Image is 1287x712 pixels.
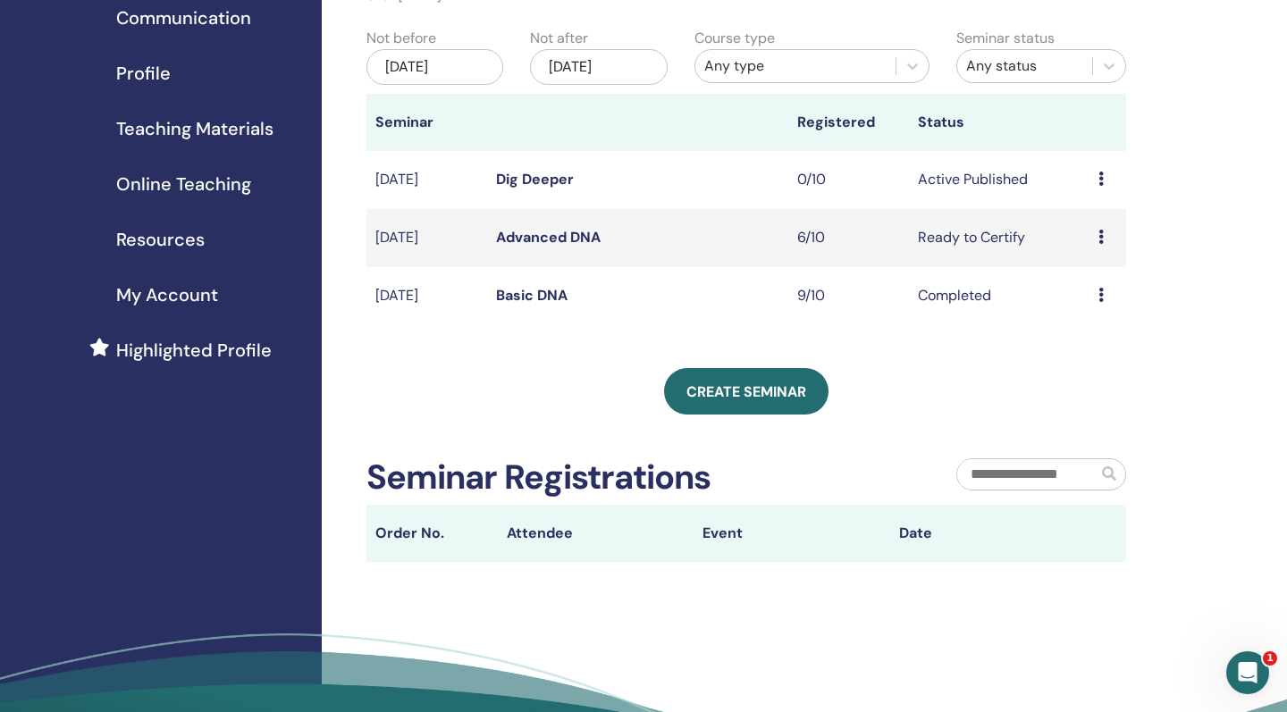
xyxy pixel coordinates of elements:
span: Highlighted Profile [116,337,272,364]
a: Advanced DNA [496,228,601,247]
span: 1 [1263,651,1277,666]
td: Active Published [909,151,1089,209]
a: Create seminar [664,368,829,415]
span: Profile [116,60,171,87]
label: Seminar status [956,28,1055,49]
th: Status [909,94,1089,151]
label: Course type [694,28,775,49]
td: Completed [909,267,1089,325]
iframe: Intercom live chat [1226,651,1269,694]
span: My Account [116,281,218,308]
th: Attendee [498,505,694,562]
th: Date [890,505,1087,562]
td: [DATE] [366,209,487,267]
th: Seminar [366,94,487,151]
div: Any status [966,55,1083,77]
span: Create seminar [686,382,806,401]
div: [DATE] [530,49,667,85]
td: Ready to Certify [909,209,1089,267]
th: Event [694,505,890,562]
td: [DATE] [366,267,487,325]
span: Teaching Materials [116,115,273,142]
div: Any type [704,55,887,77]
a: Dig Deeper [496,170,574,188]
th: Order No. [366,505,498,562]
span: Communication [116,4,251,31]
h2: Seminar Registrations [366,457,711,498]
th: Registered [788,94,909,151]
td: 6/10 [788,209,909,267]
label: Not after [530,28,588,49]
a: Basic DNA [496,286,568,305]
td: 0/10 [788,151,909,209]
span: Online Teaching [116,171,251,197]
label: Not before [366,28,436,49]
div: [DATE] [366,49,503,85]
td: [DATE] [366,151,487,209]
span: Resources [116,226,205,253]
td: 9/10 [788,267,909,325]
